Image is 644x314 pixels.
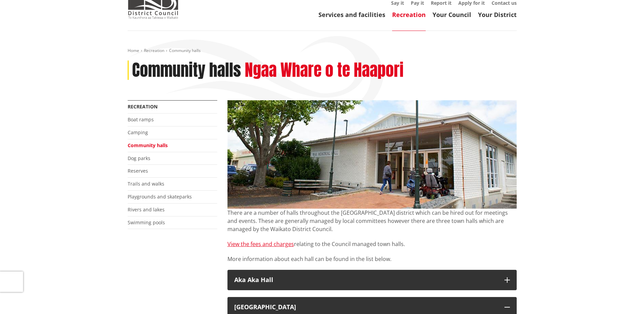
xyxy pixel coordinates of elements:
[128,193,192,200] a: Playgrounds and skateparks
[128,180,164,187] a: Trails and walks
[128,48,517,54] nav: breadcrumb
[128,219,165,226] a: Swimming pools
[234,304,498,311] h3: [GEOGRAPHIC_DATA]
[128,142,168,149] a: Community halls
[132,60,241,80] h1: Community halls
[128,129,148,136] a: Camping
[128,206,165,213] a: Rivers and lakes
[227,255,517,263] p: More information about each hall can be found in the list below.
[227,100,517,209] img: Ngaruawahia Memorial Hall
[227,240,517,248] p: relating to the Council managed town halls.
[433,11,471,19] a: Your Council
[128,116,154,123] a: Boat ramps
[392,11,426,19] a: Recreation
[478,11,517,19] a: Your District
[128,155,150,161] a: Dog parks
[128,168,148,174] a: Reserves
[318,11,385,19] a: Services and facilities
[128,48,139,53] a: Home
[227,209,517,233] p: There are a number of halls throughout the [GEOGRAPHIC_DATA] district which can be hired out for ...
[613,285,637,310] iframe: Messenger Launcher
[227,240,294,248] a: View the fees and charges
[234,277,498,283] h3: Aka Aka Hall
[144,48,164,53] a: Recreation
[128,103,158,110] a: Recreation
[169,48,201,53] span: Community halls
[227,270,517,290] button: Aka Aka Hall
[245,60,404,80] h2: Ngaa Whare o te Haapori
